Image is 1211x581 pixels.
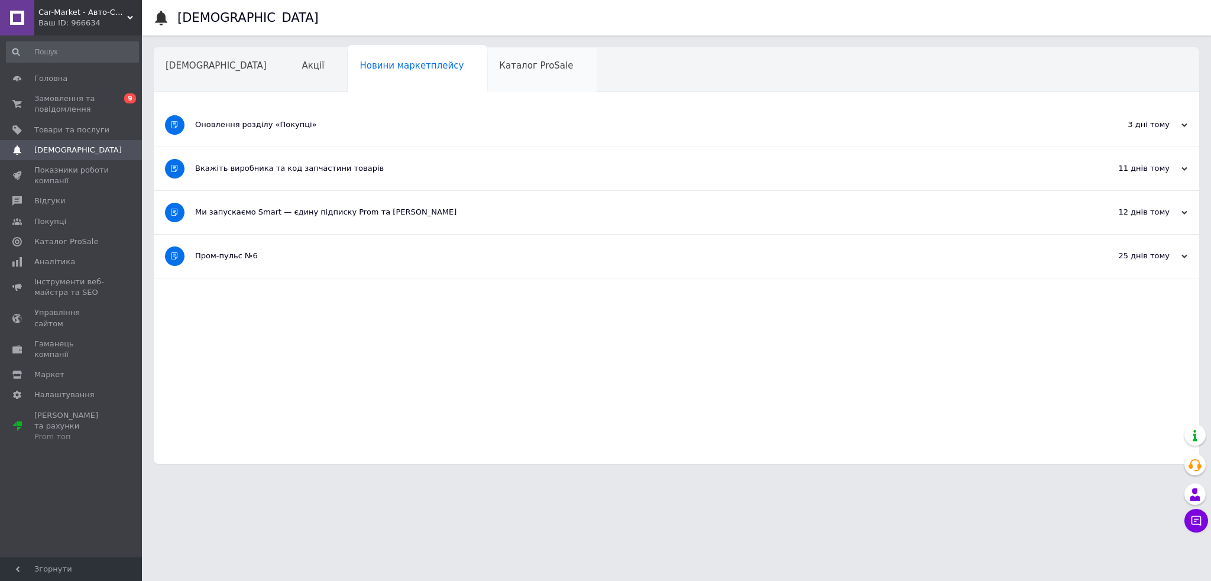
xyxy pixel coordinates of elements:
[34,390,95,400] span: Налаштування
[302,60,325,71] span: Акції
[1184,509,1208,533] button: Чат з покупцем
[166,60,267,71] span: [DEMOGRAPHIC_DATA]
[34,73,67,84] span: Головна
[34,277,109,298] span: Інструменти веб-майстра та SEO
[34,410,109,443] span: [PERSON_NAME] та рахунки
[34,145,122,155] span: [DEMOGRAPHIC_DATA]
[34,125,109,135] span: Товари та послуги
[34,257,75,267] span: Аналітика
[124,93,136,103] span: 9
[1069,119,1187,130] div: 3 дні тому
[38,7,127,18] span: Car-Market - Авто-Світло
[177,11,319,25] h1: [DEMOGRAPHIC_DATA]
[34,93,109,115] span: Замовлення та повідомлення
[34,431,109,442] div: Prom топ
[1069,251,1187,261] div: 25 днів тому
[195,119,1069,130] div: Оновлення розділу «Покупці»
[34,196,65,206] span: Відгуки
[34,236,98,247] span: Каталог ProSale
[34,165,109,186] span: Показники роботи компанії
[34,339,109,360] span: Гаманець компанії
[195,163,1069,174] div: Вкажіть виробника та код запчастини товарів
[1069,207,1187,218] div: 12 днів тому
[1069,163,1187,174] div: 11 днів тому
[360,60,464,71] span: Новини маркетплейсу
[34,216,66,227] span: Покупці
[34,369,64,380] span: Маркет
[38,18,142,28] div: Ваш ID: 966634
[195,251,1069,261] div: Пром-пульс №6
[6,41,139,63] input: Пошук
[34,307,109,329] span: Управління сайтом
[499,60,573,71] span: Каталог ProSale
[195,207,1069,218] div: Ми запускаємо Smart — єдину підписку Prom та [PERSON_NAME]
